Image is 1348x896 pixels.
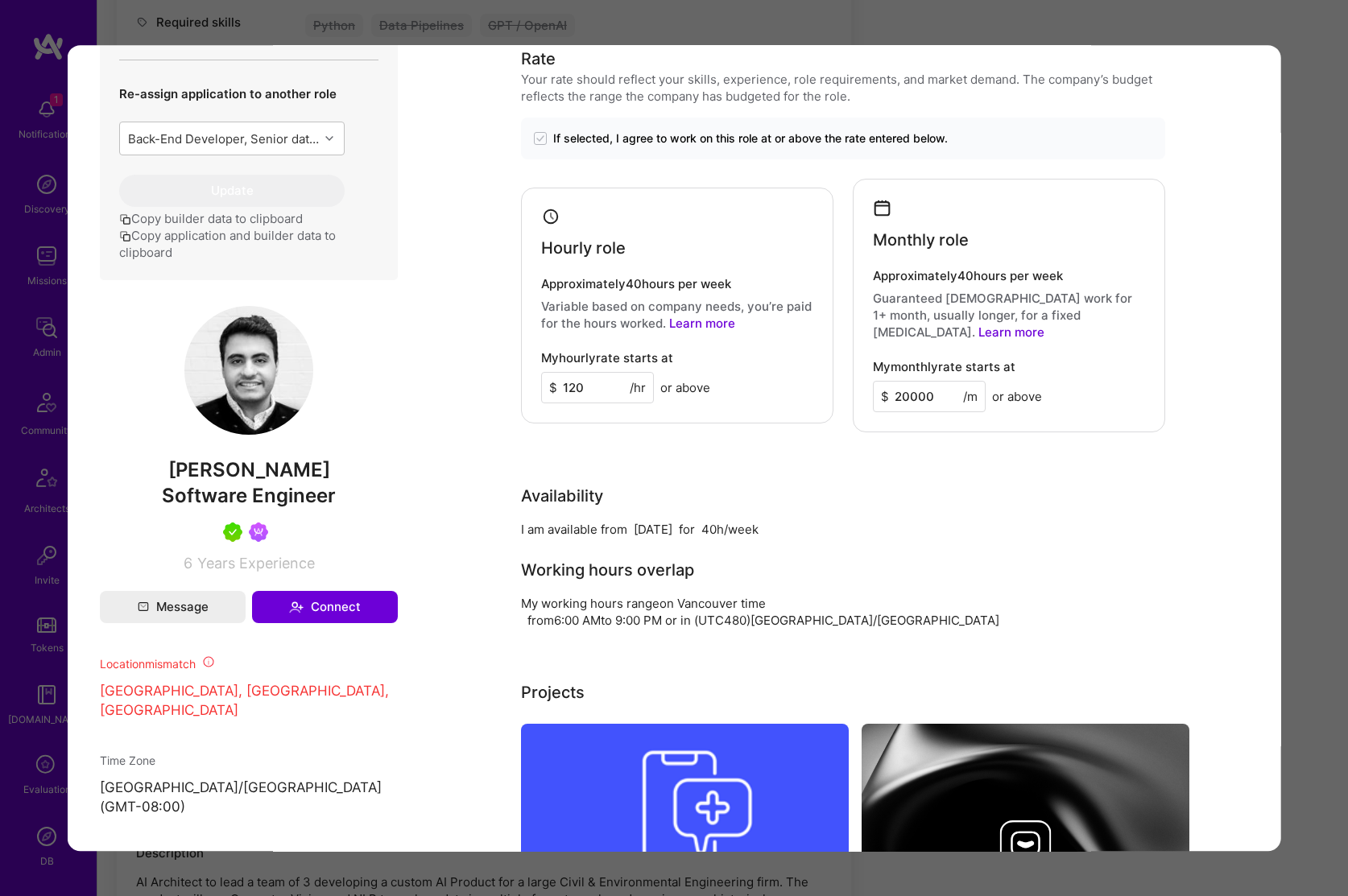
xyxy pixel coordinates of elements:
[521,71,1165,105] div: Your rate should reflect your skills, experience, role requirements, and market demand. The compa...
[100,591,246,623] button: Message
[184,423,313,438] a: User Avatar
[660,379,710,396] span: or above
[521,679,585,704] div: Projects
[325,134,333,142] i: icon Chevron
[541,298,813,332] p: Variable based on company needs, you’re paid for the hours worked.
[634,520,672,537] div: [DATE]
[100,754,155,767] span: Time Zone
[541,351,673,365] h4: My hourly rate starts at
[183,555,192,572] span: 6
[881,387,889,404] span: $
[521,557,694,581] div: Working hours overlap
[100,458,398,482] span: [PERSON_NAME]
[873,199,891,217] i: icon Calendar
[549,379,557,396] span: $
[100,655,398,672] div: Location mismatch
[554,612,677,627] span: 6:00 AM to 9:00 PM or
[184,306,313,435] img: User Avatar
[119,175,345,207] button: Update
[669,316,735,331] a: Learn more
[68,45,1281,852] div: modal
[701,520,717,537] div: 40
[873,289,1145,340] p: Guaranteed [DEMOGRAPHIC_DATA] work for 1+ month, usually longer, for a fixed [MEDICAL_DATA].
[541,277,813,291] h4: Approximately 40 hours per week
[679,520,695,537] div: for
[521,47,556,71] div: Rate
[289,600,304,614] i: icon Connect
[527,612,999,627] span: from in (UTC 480 ) [GEOGRAPHIC_DATA]/[GEOGRAPHIC_DATA]
[100,851,179,865] span: Phone Number
[249,522,268,542] img: Been on Mission
[630,379,646,396] span: /hr
[1000,820,1052,872] img: Company logo
[196,555,314,572] span: Years Experience
[162,484,336,507] span: Software Engineer
[541,238,626,258] h4: Hourly role
[252,591,398,623] button: Connect
[100,778,398,817] p: [GEOGRAPHIC_DATA]/[GEOGRAPHIC_DATA] (GMT-08:00 )
[963,387,978,404] span: /m
[223,522,242,542] img: A.Teamer in Residence
[717,520,759,537] div: h/week
[119,227,378,261] button: Copy application and builder data to clipboard
[521,520,627,537] div: I am available from
[521,594,766,611] div: My working hours range on Vancouver time
[119,213,131,225] i: icon Copy
[119,230,131,242] i: icon Copy
[873,229,969,249] h4: Monthly role
[100,682,398,721] p: [GEOGRAPHIC_DATA], [GEOGRAPHIC_DATA], [GEOGRAPHIC_DATA]
[119,210,303,227] button: Copy builder data to clipboard
[137,601,148,613] i: icon Mail
[541,372,654,403] input: XXX
[553,130,948,147] span: If selected, I agree to work on this role at or above the rate entered below.
[978,324,1044,339] a: Learn more
[127,130,320,147] div: Back-End Developer, Senior data engineer to set up data pipelines for a POC to extract data from ...
[873,359,1015,374] h4: My monthly rate starts at
[541,207,560,225] i: icon Clock
[873,380,986,411] input: XXX
[119,85,345,102] p: Re-assign application to another role
[873,268,1145,283] h4: Approximately 40 hours per week
[521,483,603,507] div: Availability
[992,387,1042,404] span: or above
